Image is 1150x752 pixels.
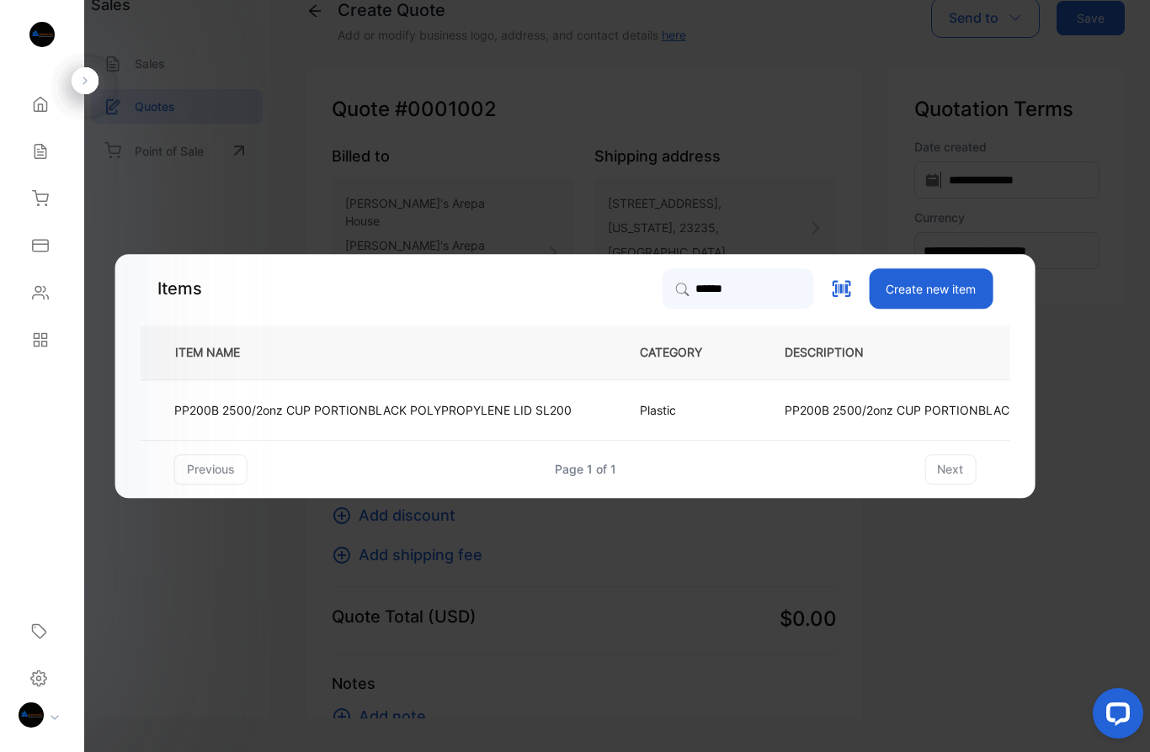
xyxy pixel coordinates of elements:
button: previous [174,454,248,485]
p: ITEM NAME [168,344,267,362]
img: logo [29,22,55,47]
button: Create new item [869,268,993,309]
p: Plastic [640,401,679,419]
div: Page 1 of 1 [555,460,616,478]
iframe: LiveChat chat widget [1079,681,1150,752]
p: PP200B 2500/2onz CUP PORTIONBLACK POLYPROPYLENE LID SL200 [174,401,572,419]
p: CATEGORY [640,344,729,362]
button: next [924,454,976,485]
img: profile [19,702,44,728]
p: Items [157,276,202,301]
p: DESCRIPTION [785,344,891,362]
